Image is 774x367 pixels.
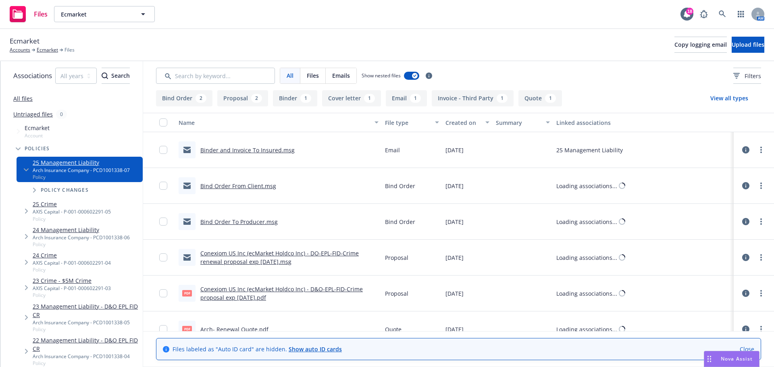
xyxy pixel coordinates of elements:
[733,6,749,22] a: Switch app
[33,276,111,285] a: 23 Crime - $5M Crime
[13,70,52,81] span: Associations
[33,292,111,299] span: Policy
[159,146,167,154] input: Toggle Row Selected
[385,253,408,262] span: Proposal
[756,253,766,262] a: more
[33,174,130,180] span: Policy
[25,146,50,151] span: Policies
[362,72,401,79] span: Show nested files
[56,110,67,119] div: 0
[518,90,562,106] button: Quote
[674,41,727,48] span: Copy logging email
[33,266,111,273] span: Policy
[733,72,761,80] span: Filters
[445,146,464,154] span: [DATE]
[41,188,89,193] span: Policy changes
[25,132,50,139] span: Account
[756,324,766,334] a: more
[745,72,761,80] span: Filters
[445,182,464,190] span: [DATE]
[732,41,764,48] span: Upload files
[289,345,342,353] a: Show auto ID cards
[196,94,206,103] div: 2
[756,181,766,191] a: more
[10,46,30,54] a: Accounts
[686,8,693,15] div: 18
[159,182,167,190] input: Toggle Row Selected
[307,71,319,80] span: Files
[556,118,730,127] div: Linked associations
[445,325,464,334] span: [DATE]
[159,325,167,333] input: Toggle Row Selected
[385,182,415,190] span: Bind Order
[200,218,278,226] a: Bind Order To Producer.msg
[33,285,111,292] div: AXIS Capital - P-001-000602291-03
[442,113,493,132] button: Created on
[182,326,192,332] span: pdf
[721,355,753,362] span: Nova Assist
[64,46,75,54] span: Files
[322,90,381,106] button: Cover letter
[756,288,766,298] a: more
[497,94,508,103] div: 1
[556,289,617,298] div: Loading associations...
[385,218,415,226] span: Bind Order
[159,218,167,226] input: Toggle Row Selected
[179,118,370,127] div: Name
[102,68,130,83] div: Search
[556,182,617,190] div: Loading associations...
[385,146,400,154] span: Email
[33,326,139,333] span: Policy
[740,345,754,353] a: Close
[33,216,111,222] span: Policy
[34,11,48,17] span: Files
[54,6,155,22] button: Ecmarket
[704,351,759,367] button: Nova Assist
[556,325,617,334] div: Loading associations...
[33,167,130,174] div: Arch Insurance Company - PCD1001338-07
[175,113,382,132] button: Name
[756,217,766,226] a: more
[33,259,111,266] div: AXIS Capital - P-001-000602291-04
[545,94,556,103] div: 1
[445,218,464,226] span: [DATE]
[6,3,51,25] a: Files
[496,118,541,127] div: Summary
[385,289,408,298] span: Proposal
[556,146,623,154] div: 25 Management Liability
[553,113,734,132] button: Linked associations
[33,200,111,208] a: 25 Crime
[33,251,111,259] a: 24 Crime
[37,46,58,54] a: Ecmarket
[733,68,761,84] button: Filters
[102,73,108,79] svg: Search
[674,37,727,53] button: Copy logging email
[13,110,53,118] a: Untriaged files
[13,95,33,102] a: All files
[287,71,293,80] span: All
[61,10,131,19] span: Ecmarket
[410,94,421,103] div: 1
[556,253,617,262] div: Loading associations...
[385,118,430,127] div: File type
[33,234,130,241] div: Arch Insurance Company - PCD1001338-06
[200,285,363,301] a: Conexiom US Inc (ecMarket Holdco Inc) - D&O-EPL-FID-Crime proposal exp [DATE].pdf
[756,145,766,155] a: more
[33,226,130,234] a: 24 Management Liability
[493,113,553,132] button: Summary
[445,289,464,298] span: [DATE]
[732,37,764,53] button: Upload files
[159,118,167,126] input: Select all
[273,90,317,106] button: Binder
[25,124,50,132] span: Ecmarket
[217,90,268,106] button: Proposal
[33,353,139,360] div: Arch Insurance Company - PCD1001338-04
[173,345,342,353] span: Files labeled as "Auto ID card" are hidden.
[33,302,139,319] a: 23 Management Liability - D&O EPL FID CR
[182,290,192,296] span: pdf
[300,94,311,103] div: 1
[332,71,350,80] span: Emails
[33,319,139,326] div: Arch Insurance Company - PCD1001338-05
[364,94,375,103] div: 1
[704,351,714,367] div: Drag to move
